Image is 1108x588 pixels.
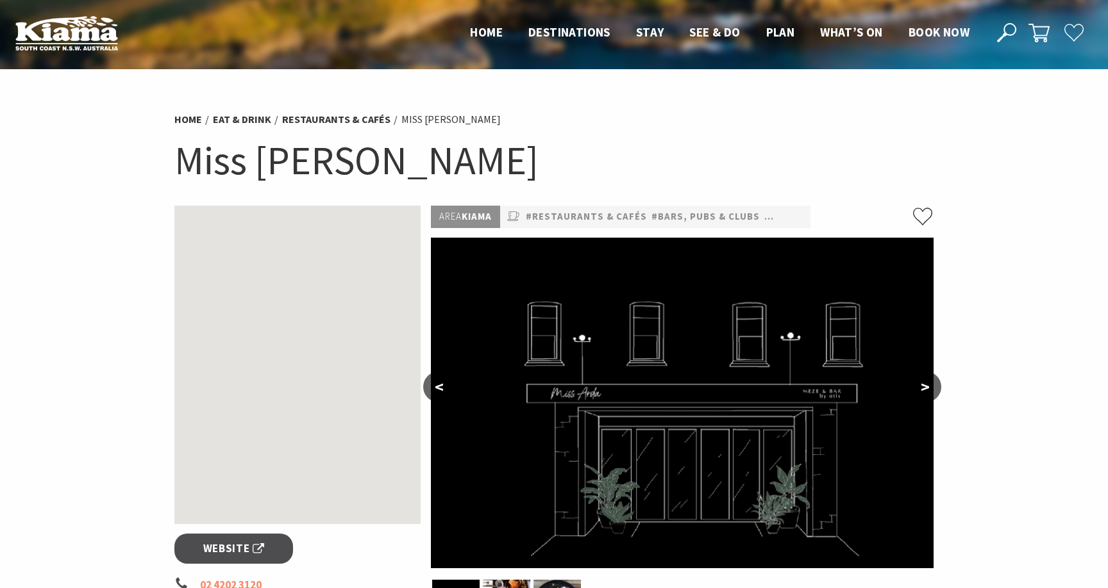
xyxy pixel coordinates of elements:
span: See & Do [689,24,740,40]
a: Home [174,113,202,126]
h1: Miss [PERSON_NAME] [174,135,934,186]
a: Restaurants & Cafés [282,113,390,126]
button: > [909,372,941,402]
a: Eat & Drink [213,113,271,126]
a: #Restaurants & Cafés [526,209,647,225]
a: #Bars, Pubs & Clubs [651,209,760,225]
span: Stay [636,24,664,40]
button: < [423,372,455,402]
span: Website [203,540,265,557]
p: Kiama [431,206,500,228]
span: Home [470,24,503,40]
li: Miss [PERSON_NAME] [401,111,501,128]
img: Kiama Logo [15,15,118,51]
nav: Main Menu [457,22,982,44]
span: Area [439,210,462,222]
span: Destinations [528,24,610,40]
span: Plan [766,24,795,40]
span: Book now [909,24,969,40]
span: What’s On [820,24,883,40]
a: Website [174,534,293,564]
